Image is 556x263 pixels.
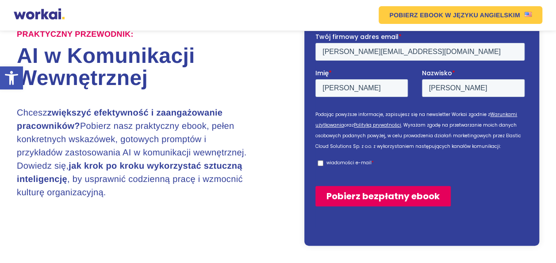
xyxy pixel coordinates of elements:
[379,6,542,24] a: POBIERZ EBOOKW JĘZYKU ANGIELSKIMUS flag
[17,30,134,39] label: Praktyczny przewodnik:
[17,161,242,184] strong: jak krok po kroku wykorzystać sztuczną inteligencję
[389,12,443,18] em: POBIERZ EBOOK
[17,108,222,131] strong: zwiększyć efektywność i zaangażowanie pracowników?
[525,12,532,17] img: US flag
[315,32,528,229] iframe: Form 0
[17,45,278,89] h1: AI w Komunikacji Wewnętrznej
[17,106,252,199] h3: Chcesz Pobierz nasz praktyczny ebook, pełen konkretnych wskazówek, gotowych promptów i przykładów...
